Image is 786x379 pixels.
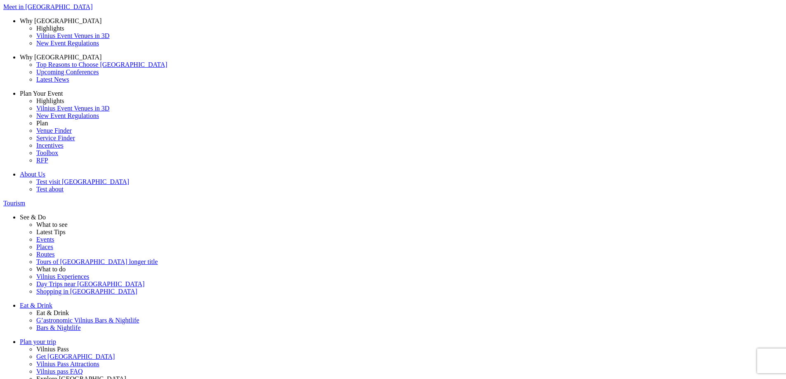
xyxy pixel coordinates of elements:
span: Tourism [3,200,25,207]
span: See & Do [20,214,46,221]
a: G’astronomic Vilnius Bars & Nightlife [36,317,783,324]
a: Toolbox [36,149,783,157]
span: Vilnius pass FAQ [36,368,83,375]
span: What to see [36,221,68,228]
span: Events [36,236,54,243]
a: Venue Finder [36,127,783,134]
span: Highlights [36,25,64,32]
span: Plan [36,120,48,127]
span: Bars & Nightlife [36,324,81,331]
span: Tours of [GEOGRAPHIC_DATA] longer title [36,258,158,265]
span: Toolbox [36,149,58,156]
span: Plan Your Event [20,90,63,97]
a: Test about [36,186,783,193]
a: Plan your trip [20,338,783,346]
a: Service Finder [36,134,783,142]
span: New Event Regulations [36,112,99,119]
span: Eat & Drink [36,309,69,316]
a: About Us [20,171,783,178]
span: Service Finder [36,134,75,141]
a: Test visit [GEOGRAPHIC_DATA] [36,178,783,186]
a: Eat & Drink [20,302,783,309]
a: Shopping in [GEOGRAPHIC_DATA] [36,288,783,295]
a: New Event Regulations [36,40,783,47]
span: Why [GEOGRAPHIC_DATA] [20,54,101,61]
span: Eat & Drink [20,302,52,309]
a: Day Trips near [GEOGRAPHIC_DATA] [36,280,783,288]
a: Vilnius Pass Attractions [36,360,783,368]
span: About Us [20,171,45,178]
span: Plan your trip [20,338,56,345]
a: Latest News [36,76,783,83]
span: Day Trips near [GEOGRAPHIC_DATA] [36,280,144,287]
a: Tourism [3,200,783,207]
a: Routes [36,251,783,258]
a: Get [GEOGRAPHIC_DATA] [36,353,783,360]
span: Vilnius Event Venues in 3D [36,105,109,112]
span: Why [GEOGRAPHIC_DATA] [20,17,101,24]
a: Places [36,243,783,251]
span: Vilnius Pass Attractions [36,360,99,367]
a: Top Reasons to Choose [GEOGRAPHIC_DATA] [36,61,783,68]
a: RFP [36,157,783,164]
a: Upcoming Conferences [36,68,783,76]
a: New Event Regulations [36,112,783,120]
a: Bars & Nightlife [36,324,783,332]
span: New Event Regulations [36,40,99,47]
span: Venue Finder [36,127,72,134]
span: Get [GEOGRAPHIC_DATA] [36,353,115,360]
span: Incentives [36,142,64,149]
span: Meet in [GEOGRAPHIC_DATA] [3,3,92,10]
span: Places [36,243,53,250]
span: RFP [36,157,48,164]
a: Incentives [36,142,783,149]
span: Latest Tips [36,228,66,235]
a: Vilnius Experiences [36,273,783,280]
span: What to do [36,266,66,273]
a: Tours of [GEOGRAPHIC_DATA] longer title [36,258,783,266]
span: Vilnius Pass [36,346,69,353]
span: Shopping in [GEOGRAPHIC_DATA] [36,288,137,295]
span: G’astronomic Vilnius Bars & Nightlife [36,317,139,324]
a: Events [36,236,783,243]
span: Vilnius Event Venues in 3D [36,32,109,39]
span: Highlights [36,97,64,104]
span: Vilnius Experiences [36,273,89,280]
span: Routes [36,251,54,258]
a: Vilnius Event Venues in 3D [36,32,783,40]
a: Meet in [GEOGRAPHIC_DATA] [3,3,783,11]
a: Vilnius Event Venues in 3D [36,105,783,112]
a: Vilnius pass FAQ [36,368,783,375]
